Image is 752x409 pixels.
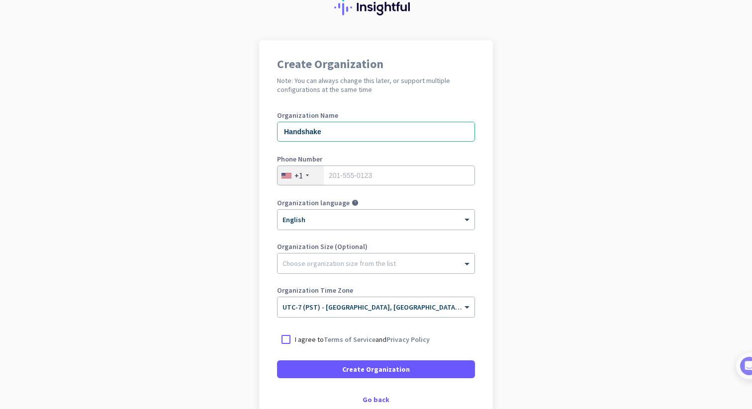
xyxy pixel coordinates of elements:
[342,364,410,374] span: Create Organization
[277,156,475,163] label: Phone Number
[352,199,359,206] i: help
[277,199,350,206] label: Organization language
[277,396,475,403] div: Go back
[277,76,475,94] h2: Note: You can always change this later, or support multiple configurations at the same time
[277,287,475,294] label: Organization Time Zone
[277,243,475,250] label: Organization Size (Optional)
[277,122,475,142] input: What is the name of your organization?
[386,335,430,344] a: Privacy Policy
[324,335,376,344] a: Terms of Service
[277,58,475,70] h1: Create Organization
[295,334,430,344] p: I agree to and
[277,360,475,378] button: Create Organization
[277,165,475,185] input: 201-555-0123
[277,112,475,119] label: Organization Name
[294,170,303,180] div: +1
